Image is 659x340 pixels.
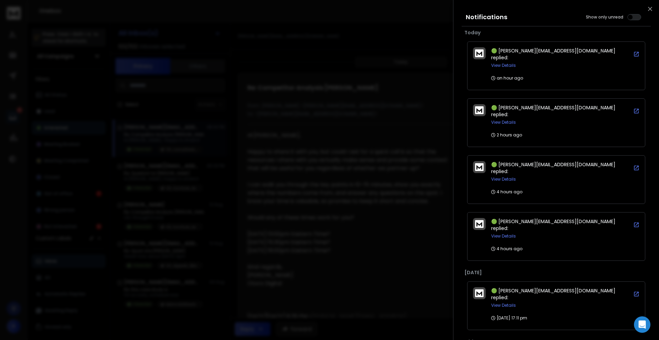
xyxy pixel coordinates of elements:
button: View Details [491,177,516,182]
p: Today [464,29,648,36]
img: logo [475,289,484,297]
button: View Details [491,63,516,68]
span: 🟢 [PERSON_NAME][EMAIL_ADDRESS][DOMAIN_NAME] replied: [491,47,615,61]
p: 4 hours ago [491,246,522,252]
span: 🟢 [PERSON_NAME][EMAIL_ADDRESS][DOMAIN_NAME] replied: [491,287,615,301]
img: logo [475,49,484,57]
img: logo [475,106,484,114]
button: View Details [491,120,516,125]
p: [DATE] 17:11 pm [491,315,527,321]
span: 🟢 [PERSON_NAME][EMAIL_ADDRESS][DOMAIN_NAME] replied: [491,161,615,175]
span: 🟢 [PERSON_NAME][EMAIL_ADDRESS][DOMAIN_NAME] replied: [491,104,615,118]
span: 🟢 [PERSON_NAME][EMAIL_ADDRESS][DOMAIN_NAME] replied: [491,218,615,232]
img: logo [475,220,484,228]
div: Open Intercom Messenger [634,316,650,333]
button: View Details [491,233,516,239]
p: 4 hours ago [491,189,522,195]
p: [DATE] [464,269,648,276]
button: View Details [491,303,516,308]
img: logo [475,163,484,171]
p: an hour ago [491,75,523,81]
label: Show only unread [586,14,623,20]
p: 2 hours ago [491,132,522,138]
h3: Notifications [466,12,507,22]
